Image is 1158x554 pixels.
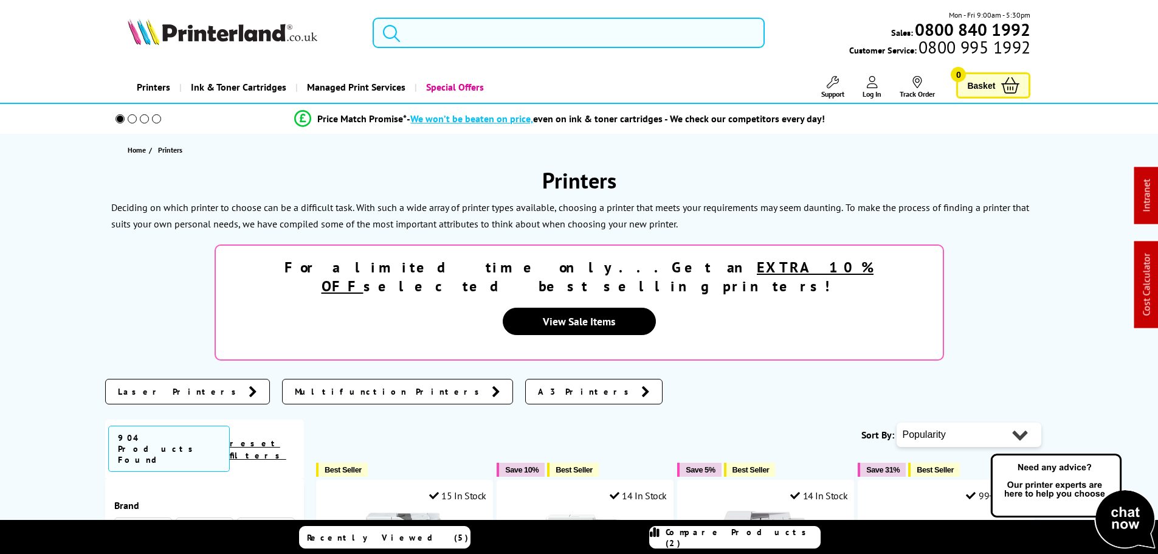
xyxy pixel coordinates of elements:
[230,438,286,461] a: reset filters
[128,72,179,103] a: Printers
[407,113,825,125] div: - even on ink & toner cartridges - We check our competitors every day!
[503,308,656,335] a: View Sale Items
[295,386,486,398] span: Multifunction Printers
[128,18,317,45] img: Printerland Logo
[410,113,533,125] span: We won’t be beaten on price,
[325,465,362,474] span: Best Seller
[429,490,486,502] div: 15 In Stock
[1140,179,1153,212] a: Intranet
[307,532,469,543] span: Recently Viewed (5)
[114,499,295,511] div: Brand
[861,429,894,441] span: Sort By:
[105,166,1053,195] h1: Printers
[284,258,874,296] strong: For a limited time only...Get an selected best selling printers!
[967,77,995,94] span: Basket
[317,113,407,125] span: Price Match Promise*
[415,72,493,103] a: Special Offers
[686,465,715,474] span: Save 5%
[538,386,635,398] span: A3 Printers
[900,76,935,99] a: Track Order
[917,41,1030,53] span: 0800 995 1992
[282,379,513,404] a: Multifunction Printers
[128,144,149,156] a: Home
[610,490,667,502] div: 14 In Stock
[913,24,1030,35] a: 0800 840 1992
[821,76,844,99] a: Support
[821,89,844,99] span: Support
[99,108,1021,130] li: modal_Promise
[677,463,721,477] button: Save 5%
[128,18,358,47] a: Printerland Logo
[299,526,470,549] a: Recently Viewed (5)
[1140,254,1153,316] a: Cost Calculator
[525,379,663,404] a: A3 Printers
[891,27,913,38] span: Sales:
[732,465,770,474] span: Best Seller
[158,145,182,154] span: Printers
[105,379,270,404] a: Laser Printers
[951,67,966,82] span: 0
[966,490,1028,502] div: 99+ In Stock
[790,490,847,502] div: 14 In Stock
[118,386,243,398] span: Laser Printers
[505,465,539,474] span: Save 10%
[556,465,593,474] span: Best Seller
[111,201,843,213] p: Deciding on which printer to choose can be a difficult task. With such a wide array of printer ty...
[956,72,1030,99] a: Basket 0
[295,72,415,103] a: Managed Print Services
[111,201,1029,230] p: To make the process of finding a printer that suits your own personal needs, we have compiled som...
[666,527,820,549] span: Compare Products (2)
[908,463,960,477] button: Best Seller
[724,463,776,477] button: Best Seller
[917,465,954,474] span: Best Seller
[322,258,874,296] u: EXTRA 10% OFF
[863,76,881,99] a: Log In
[858,463,906,477] button: Save 31%
[316,463,368,477] button: Best Seller
[988,452,1158,552] img: Open Live Chat window
[108,426,230,472] span: 904 Products Found
[179,72,295,103] a: Ink & Toner Cartridges
[649,526,821,549] a: Compare Products (2)
[866,465,900,474] span: Save 31%
[863,89,881,99] span: Log In
[915,18,1030,41] b: 0800 840 1992
[547,463,599,477] button: Best Seller
[949,9,1030,21] span: Mon - Fri 9:00am - 5:30pm
[849,41,1030,56] span: Customer Service:
[497,463,545,477] button: Save 10%
[191,72,286,103] span: Ink & Toner Cartridges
